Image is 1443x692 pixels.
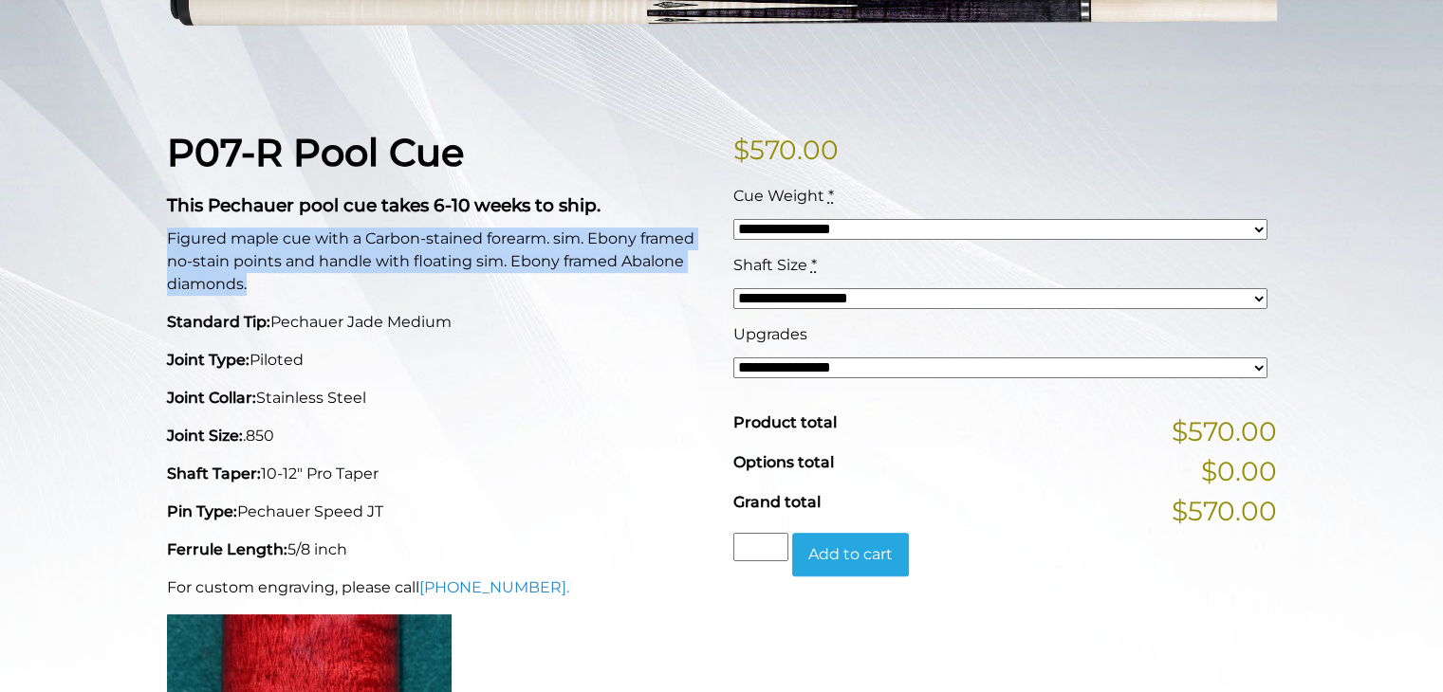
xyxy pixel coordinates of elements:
[811,256,817,274] abbr: required
[733,256,807,274] span: Shaft Size
[167,387,711,410] p: Stainless Steel
[733,187,824,205] span: Cue Weight
[167,194,601,216] strong: This Pechauer pool cue takes 6-10 weeks to ship.
[733,413,837,431] span: Product total
[733,453,834,471] span: Options total
[167,538,711,561] p: 5/8 inch
[167,129,464,175] strong: P07-R Pool Cue
[167,313,270,331] strong: Standard Tip:
[733,134,749,166] span: $
[1172,491,1277,531] span: $570.00
[167,311,711,334] p: Pechauer Jade Medium
[419,578,569,596] a: [PHONE_NUMBER].
[828,187,834,205] abbr: required
[167,464,261,483] strong: Shaft Taper:
[1172,411,1277,451] span: $570.00
[733,493,821,511] span: Grand total
[167,540,287,558] strong: Ferrule Length:
[167,228,711,296] p: Figured maple cue with a Carbon-stained forearm. sim. Ebony framed no-stain points and handle wit...
[167,463,711,485] p: 10-12" Pro Taper
[167,427,243,445] strong: Joint Size:
[167,501,711,523] p: Pechauer Speed JT
[733,325,807,343] span: Upgrades
[792,533,909,576] button: Add to cart
[733,533,788,561] input: Product quantity
[167,576,711,599] p: For custom engraving, please call
[167,425,711,447] p: .850
[167,389,256,407] strong: Joint Collar:
[733,134,839,166] bdi: 570.00
[1201,451,1277,491] span: $0.00
[167,502,237,520] strong: Pin Type:
[167,351,250,369] strong: Joint Type:
[167,349,711,372] p: Piloted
